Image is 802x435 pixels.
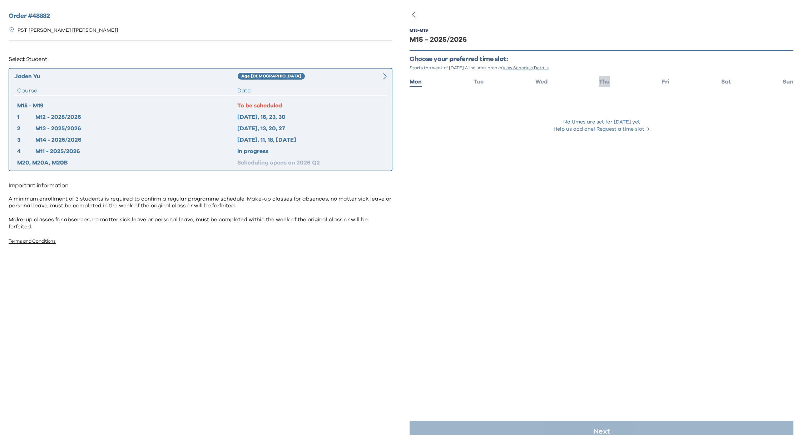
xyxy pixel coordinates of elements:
[14,72,238,81] div: Jaden Yu
[9,180,392,191] p: Important information:
[563,118,640,126] p: No times are set for [DATE] yet
[410,35,793,45] div: M15 - 2025/2026
[237,86,384,95] div: Date
[783,79,793,85] span: Sun
[35,113,237,121] div: M12 - 2025/2026
[535,79,548,85] span: Wed
[35,124,237,133] div: M13 - 2025/2026
[410,55,793,64] p: Choose your preferred time slot:
[9,11,392,21] h2: Order # 48882
[9,239,56,244] a: Terms and Conditions
[17,136,35,144] div: 3
[35,136,237,144] div: M14 - 2025/2026
[596,126,649,133] button: Request a time slot →
[503,66,549,70] span: View Schedule Details
[237,136,384,144] div: [DATE], 11, 18, [DATE]
[17,158,237,167] div: M20, M20A, M20B
[237,124,384,133] div: [DATE], 13, 20, 27
[410,27,428,33] div: M15 - M19
[593,428,610,435] p: Next
[17,86,237,95] div: Course
[9,196,392,231] p: A minimum enrollment of 3 students is required to confirm a regular programme schedule. Make-up c...
[662,79,669,85] span: Fri
[237,158,384,167] div: Scheduling opens on 2026 Q2
[9,54,392,65] p: Select Student
[17,101,237,110] div: M15 - M19
[18,27,118,34] p: PST [PERSON_NAME] [[PERSON_NAME]]
[410,65,793,71] p: Starts the week of [DATE] & includes breaks.
[554,126,649,133] p: Help us add one!
[599,79,610,85] span: Thu
[721,79,731,85] span: Sat
[237,101,384,110] div: To be scheduled
[474,79,484,85] span: Tue
[237,113,384,121] div: [DATE], 16, 23, 30
[237,147,384,156] div: In progress
[410,79,422,85] span: Mon
[17,124,35,133] div: 2
[17,113,35,121] div: 1
[238,73,305,80] div: Age [DEMOGRAPHIC_DATA]
[17,147,35,156] div: 4
[35,147,237,156] div: M11 - 2025/2026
